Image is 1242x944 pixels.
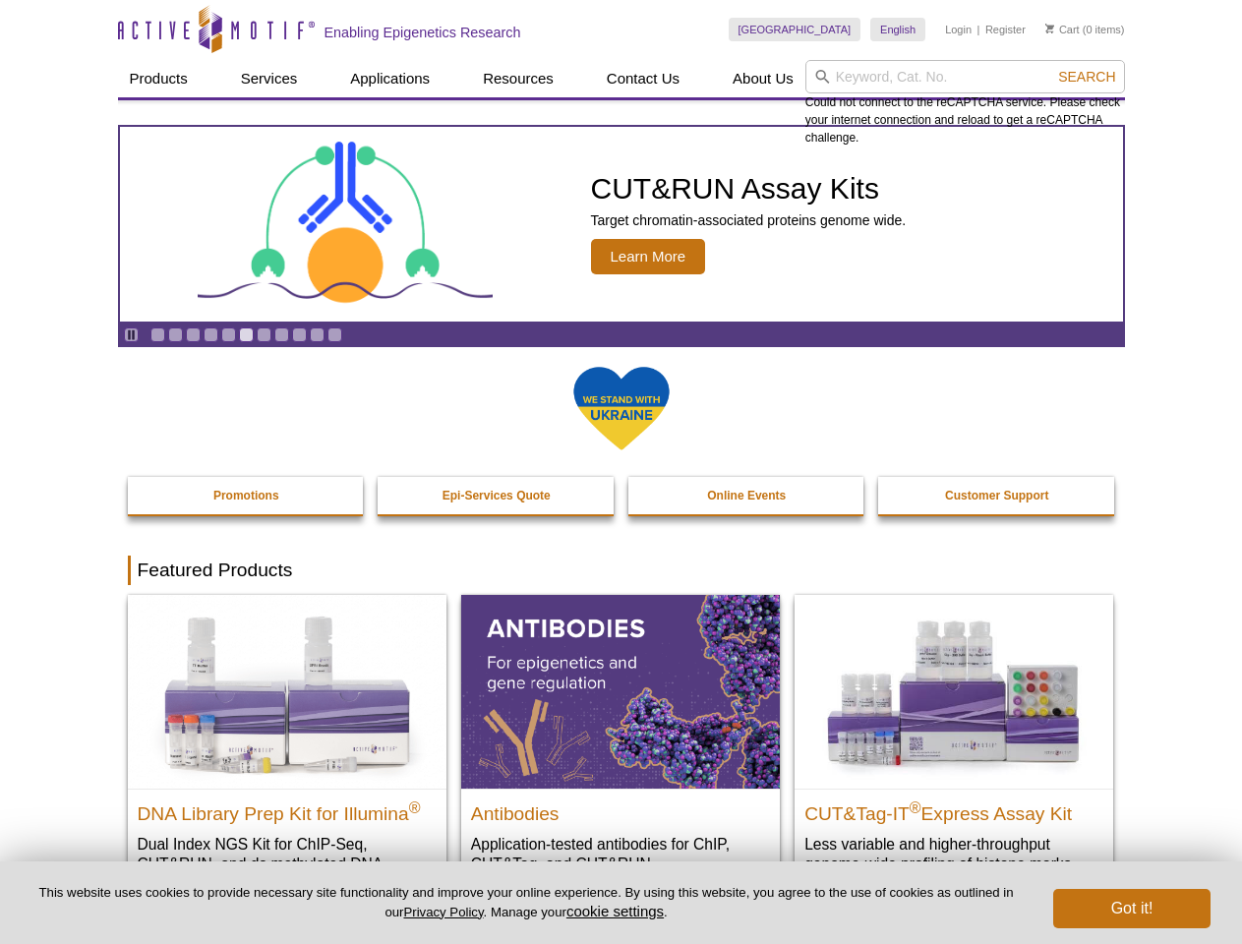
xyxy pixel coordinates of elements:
a: Online Events [628,477,866,514]
a: Go to slide 7 [257,327,271,342]
h2: Featured Products [128,556,1115,585]
img: DNA Library Prep Kit for Illumina [128,595,446,788]
a: About Us [721,60,805,97]
a: [GEOGRAPHIC_DATA] [729,18,861,41]
li: (0 items) [1045,18,1125,41]
p: Dual Index NGS Kit for ChIP-Seq, CUT&RUN, and ds methylated DNA assays. [138,834,437,894]
a: Cart [1045,23,1080,36]
a: All Antibodies Antibodies Application-tested antibodies for ChIP, CUT&Tag, and CUT&RUN. [461,595,780,893]
a: Go to slide 5 [221,327,236,342]
a: Privacy Policy [403,905,483,919]
button: Got it! [1053,889,1211,928]
img: CUT&RUN Assay Kits [198,135,493,315]
a: Go to slide 2 [168,327,183,342]
img: We Stand With Ukraine [572,365,671,452]
span: Learn More [591,239,706,274]
strong: Customer Support [945,489,1048,502]
div: Could not connect to the reCAPTCHA service. Please check your internet connection and reload to g... [805,60,1125,147]
a: Register [985,23,1026,36]
a: Customer Support [878,477,1116,514]
sup: ® [910,798,921,815]
h2: Enabling Epigenetics Research [325,24,521,41]
p: This website uses cookies to provide necessary site functionality and improve your online experie... [31,884,1021,921]
h2: Antibodies [471,795,770,824]
h2: CUT&Tag-IT Express Assay Kit [804,795,1103,824]
a: Applications [338,60,442,97]
a: Login [945,23,972,36]
a: English [870,18,925,41]
a: CUT&RUN Assay Kits CUT&RUN Assay Kits Target chromatin-associated proteins genome wide. Learn More [120,127,1123,322]
iframe: Intercom live chat [1175,877,1222,924]
button: Search [1052,68,1121,86]
strong: Promotions [213,489,279,502]
p: Less variable and higher-throughput genome-wide profiling of histone marks​. [804,834,1103,874]
p: Target chromatin-associated proteins genome wide. [591,211,907,229]
a: Go to slide 1 [150,327,165,342]
a: Go to slide 8 [274,327,289,342]
a: Go to slide 4 [204,327,218,342]
article: CUT&RUN Assay Kits [120,127,1123,322]
a: Go to slide 11 [327,327,342,342]
p: Application-tested antibodies for ChIP, CUT&Tag, and CUT&RUN. [471,834,770,874]
img: CUT&Tag-IT® Express Assay Kit [795,595,1113,788]
a: Services [229,60,310,97]
h2: DNA Library Prep Kit for Illumina [138,795,437,824]
a: Promotions [128,477,366,514]
input: Keyword, Cat. No. [805,60,1125,93]
strong: Epi-Services Quote [443,489,551,502]
li: | [977,18,980,41]
a: Go to slide 3 [186,327,201,342]
h2: CUT&RUN Assay Kits [591,174,907,204]
button: cookie settings [566,903,664,919]
a: Products [118,60,200,97]
a: DNA Library Prep Kit for Illumina DNA Library Prep Kit for Illumina® Dual Index NGS Kit for ChIP-... [128,595,446,913]
a: Go to slide 9 [292,327,307,342]
img: Your Cart [1045,24,1054,33]
a: Toggle autoplay [124,327,139,342]
span: Search [1058,69,1115,85]
a: Contact Us [595,60,691,97]
a: Go to slide 6 [239,327,254,342]
a: CUT&Tag-IT® Express Assay Kit CUT&Tag-IT®Express Assay Kit Less variable and higher-throughput ge... [795,595,1113,893]
strong: Online Events [707,489,786,502]
a: Resources [471,60,565,97]
a: Epi-Services Quote [378,477,616,514]
a: Go to slide 10 [310,327,325,342]
img: All Antibodies [461,595,780,788]
sup: ® [409,798,421,815]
